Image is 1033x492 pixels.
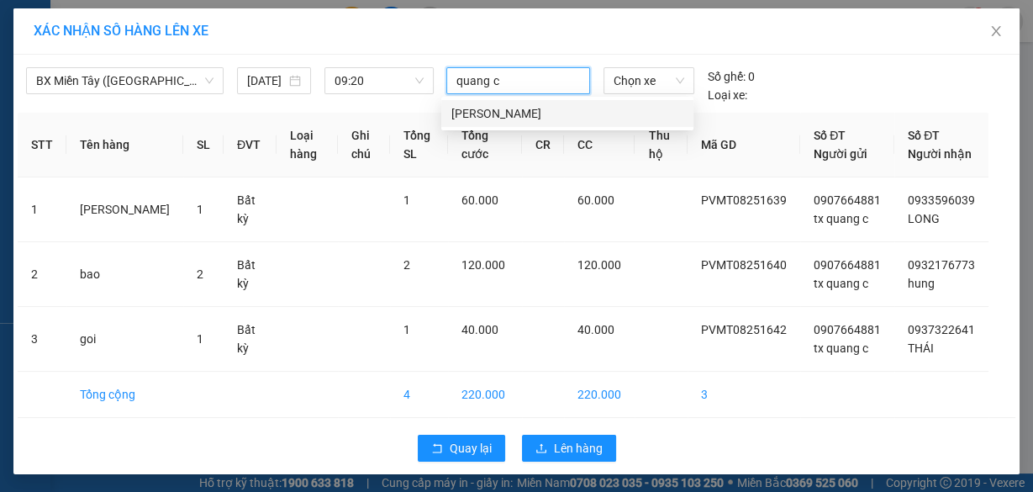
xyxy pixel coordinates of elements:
span: 1 [403,323,410,336]
span: BX Miền Tây (Hàng Ngoài) [36,68,213,93]
button: Close [972,8,1020,56]
th: Tổng cước [448,113,522,177]
span: Quay lại [450,439,492,458]
td: Bất kỳ [224,307,277,372]
th: Loại hàng [277,113,338,177]
span: 0932176773 [908,258,975,272]
span: PVMT08251640 [701,258,787,272]
input: 13/08/2025 [247,71,286,90]
span: LONG SON [144,98,233,157]
span: Nhận: [144,16,184,34]
span: tx quang c [814,341,868,355]
th: ĐVT [224,113,277,177]
td: 3 [18,307,66,372]
span: tx quang c [814,212,868,225]
div: PV Miền Tây [14,14,132,55]
th: SL [183,113,224,177]
div: tx quang c [14,55,132,75]
span: upload [535,442,547,456]
span: 09:20 [335,68,424,93]
td: 1 [18,177,66,242]
span: Loại xe: [708,86,747,104]
span: 1 [197,332,203,346]
div: 0933596039 [144,75,288,98]
th: Ghi chú [338,113,390,177]
span: 120.000 [577,258,621,272]
td: Bất kỳ [224,242,277,307]
th: STT [18,113,66,177]
span: DĐ: [144,108,168,125]
span: 40.000 [461,323,498,336]
div: [PERSON_NAME] [451,104,683,123]
td: 4 [390,372,448,418]
span: 0907664881 [814,323,881,336]
span: close [989,24,1003,38]
th: Tên hàng [66,113,183,177]
div: 0907664881 [14,75,132,98]
td: Bất kỳ [224,177,277,242]
td: Tổng cộng [66,372,183,418]
span: PVMT08251639 [701,193,787,207]
span: Người gửi [814,147,867,161]
span: Chọn xe [614,68,684,93]
span: Gửi: [14,16,40,34]
span: Số ghế: [708,67,746,86]
span: THÁI [908,341,934,355]
span: Người nhận [908,147,972,161]
span: 40.000 [577,323,614,336]
div: QUANG C [441,100,693,127]
th: CR [522,113,564,177]
span: PVMT08251642 [701,323,787,336]
td: bao [66,242,183,307]
div: 0918387206 [14,98,132,119]
span: Số ĐT [908,129,940,142]
span: 2 [197,267,203,281]
span: 1 [197,203,203,216]
span: hung [908,277,935,290]
button: rollbackQuay lại [418,435,505,462]
span: 1 [403,193,410,207]
td: 3 [688,372,800,418]
td: 220.000 [448,372,522,418]
div: LONG [144,55,288,75]
span: 0933596039 [908,193,975,207]
span: 60.000 [577,193,614,207]
span: tx quang c [814,277,868,290]
span: 0907664881 [814,258,881,272]
button: uploadLên hàng [522,435,616,462]
th: Thu hộ [635,113,688,177]
div: 0 [708,67,755,86]
span: Lên hàng [554,439,603,458]
th: Mã GD [688,113,800,177]
div: HANG NGOAI [144,14,288,55]
td: 2 [18,242,66,307]
span: LONG [908,212,940,225]
th: CC [564,113,635,177]
span: 0907664881 [814,193,881,207]
td: 220.000 [564,372,635,418]
span: Số ĐT [814,129,846,142]
span: 60.000 [461,193,498,207]
span: XÁC NHẬN SỐ HÀNG LÊN XE [34,23,208,39]
span: 0937322641 [908,323,975,336]
span: 2 [403,258,410,272]
td: goi [66,307,183,372]
td: [PERSON_NAME] [66,177,183,242]
span: rollback [431,442,443,456]
span: 120.000 [461,258,505,272]
th: Tổng SL [390,113,448,177]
